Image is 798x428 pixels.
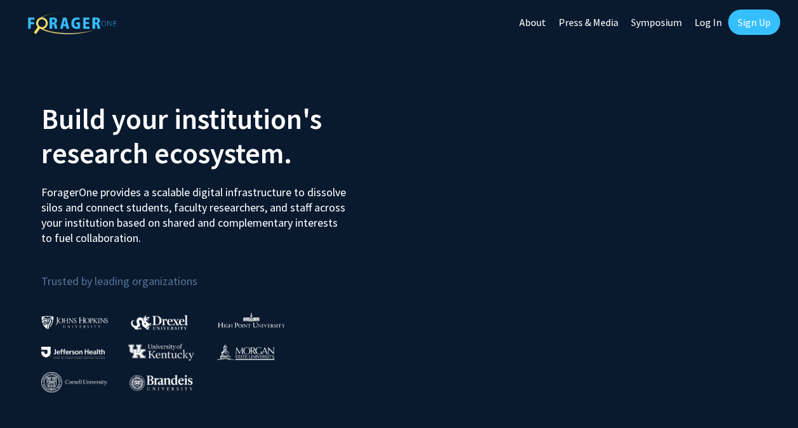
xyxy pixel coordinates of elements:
[131,315,188,330] img: Drexel University
[41,175,348,246] p: ForagerOne provides a scalable digital infrastructure to dissolve silos and connect students, fac...
[41,102,390,170] h2: Build your institution's research ecosystem.
[130,375,193,391] img: Brandeis University
[216,344,275,360] img: Morgan State University
[41,347,105,359] img: Thomas Jefferson University
[41,316,109,329] img: Johns Hopkins University
[41,256,390,291] p: Trusted by leading organizations
[728,10,780,35] a: Sign Up
[28,12,117,34] img: ForagerOne Logo
[128,344,194,361] img: University of Kentucky
[41,372,107,393] img: Cornell University
[218,312,285,328] img: High Point University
